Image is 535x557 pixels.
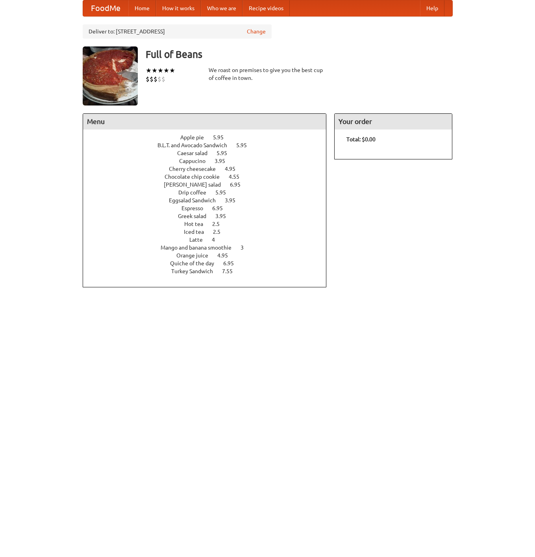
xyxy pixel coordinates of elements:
span: 5.95 [236,142,255,148]
span: Apple pie [180,134,212,141]
li: $ [161,75,165,83]
a: Iced tea 2.5 [184,229,235,235]
span: 5.95 [215,189,234,196]
h4: Your order [335,114,452,130]
a: Orange juice 4.95 [176,252,243,259]
a: Apple pie 5.95 [180,134,238,141]
span: 5.95 [217,150,235,156]
span: Turkey Sandwich [171,268,221,274]
li: ★ [146,66,152,75]
span: 4 [212,237,223,243]
a: Hot tea 2.5 [184,221,234,227]
a: Eggsalad Sandwich 3.95 [169,197,250,204]
li: $ [154,75,157,83]
span: Cappucino [179,158,213,164]
span: Chocolate chip cookie [165,174,228,180]
span: Quiche of the day [170,260,222,266]
a: Turkey Sandwich 7.55 [171,268,247,274]
a: [PERSON_NAME] salad 6.95 [164,181,255,188]
span: 3 [241,244,252,251]
a: Quiche of the day 6.95 [170,260,248,266]
a: Chocolate chip cookie 4.55 [165,174,254,180]
a: Mango and banana smoothie 3 [161,244,258,251]
li: ★ [152,66,157,75]
span: [PERSON_NAME] salad [164,181,229,188]
span: Latte [189,237,211,243]
span: Eggsalad Sandwich [169,197,224,204]
h3: Full of Beans [146,46,453,62]
span: 4.95 [225,166,243,172]
span: 6.95 [230,181,248,188]
span: Cherry cheesecake [169,166,224,172]
a: Home [128,0,156,16]
a: Recipe videos [243,0,290,16]
span: 3.95 [215,213,234,219]
li: ★ [169,66,175,75]
span: 4.95 [217,252,236,259]
span: 3.95 [215,158,233,164]
a: Cherry cheesecake 4.95 [169,166,250,172]
span: 4.55 [229,174,247,180]
span: B.L.T. and Avocado Sandwich [157,142,235,148]
a: Espresso 6.95 [181,205,237,211]
a: Cappucino 3.95 [179,158,240,164]
a: Caesar salad 5.95 [177,150,242,156]
a: Who we are [201,0,243,16]
b: Total: $0.00 [346,136,376,142]
span: 7.55 [222,268,241,274]
a: How it works [156,0,201,16]
a: Change [247,28,266,35]
span: Caesar salad [177,150,215,156]
span: 6.95 [223,260,242,266]
span: Drip coffee [178,189,214,196]
span: Mango and banana smoothie [161,244,239,251]
a: Drip coffee 5.95 [178,189,241,196]
span: Hot tea [184,221,211,227]
img: angular.jpg [83,46,138,105]
span: 2.5 [213,229,228,235]
li: ★ [163,66,169,75]
span: 3.95 [225,197,243,204]
span: Iced tea [184,229,212,235]
h4: Menu [83,114,326,130]
li: $ [146,75,150,83]
span: 2.5 [212,221,228,227]
span: Espresso [181,205,211,211]
span: Greek salad [178,213,214,219]
a: Greek salad 3.95 [178,213,241,219]
a: Help [420,0,444,16]
a: Latte 4 [189,237,230,243]
a: B.L.T. and Avocado Sandwich 5.95 [157,142,261,148]
div: Deliver to: [STREET_ADDRESS] [83,24,272,39]
div: We roast on premises to give you the best cup of coffee in town. [209,66,327,82]
span: 6.95 [212,205,231,211]
li: $ [157,75,161,83]
a: FoodMe [83,0,128,16]
span: Orange juice [176,252,216,259]
span: 5.95 [213,134,231,141]
li: $ [150,75,154,83]
li: ★ [157,66,163,75]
